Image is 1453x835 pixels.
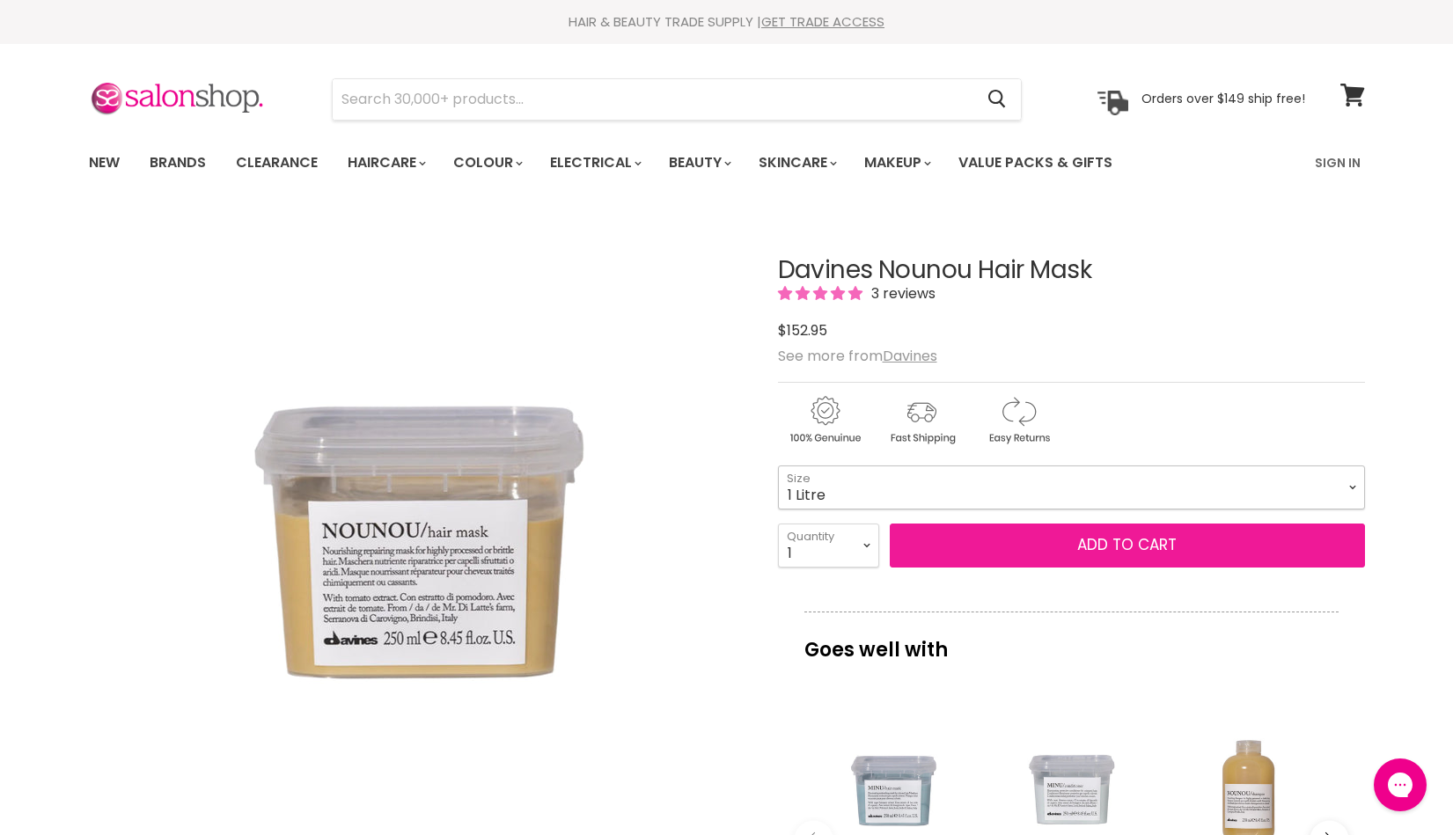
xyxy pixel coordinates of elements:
[875,393,968,447] img: shipping.gif
[945,144,1126,181] a: Value Packs & Gifts
[883,346,937,366] a: Davines
[223,144,331,181] a: Clearance
[67,137,1387,188] nav: Main
[778,283,866,304] span: 5.00 stars
[1304,144,1371,181] a: Sign In
[851,144,942,181] a: Makeup
[76,144,133,181] a: New
[778,257,1365,284] h1: Davines Nounou Hair Mask
[67,13,1387,31] div: HAIR & BEAUTY TRADE SUPPLY |
[972,393,1065,447] img: returns.gif
[804,612,1339,670] p: Goes well with
[1141,91,1305,106] p: Orders over $149 ship free!
[136,144,219,181] a: Brands
[656,144,742,181] a: Beauty
[76,137,1215,188] ul: Main menu
[745,144,848,181] a: Skincare
[332,78,1022,121] form: Product
[866,283,936,304] span: 3 reviews
[333,79,974,120] input: Search
[974,79,1021,120] button: Search
[537,144,652,181] a: Electrical
[1365,752,1435,817] iframe: Gorgias live chat messenger
[778,524,879,568] select: Quantity
[334,144,437,181] a: Haircare
[761,12,884,31] a: GET TRADE ACCESS
[440,144,533,181] a: Colour
[778,320,827,341] span: $152.95
[778,346,937,366] span: See more from
[890,524,1365,568] button: Add to cart
[778,393,871,447] img: genuine.gif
